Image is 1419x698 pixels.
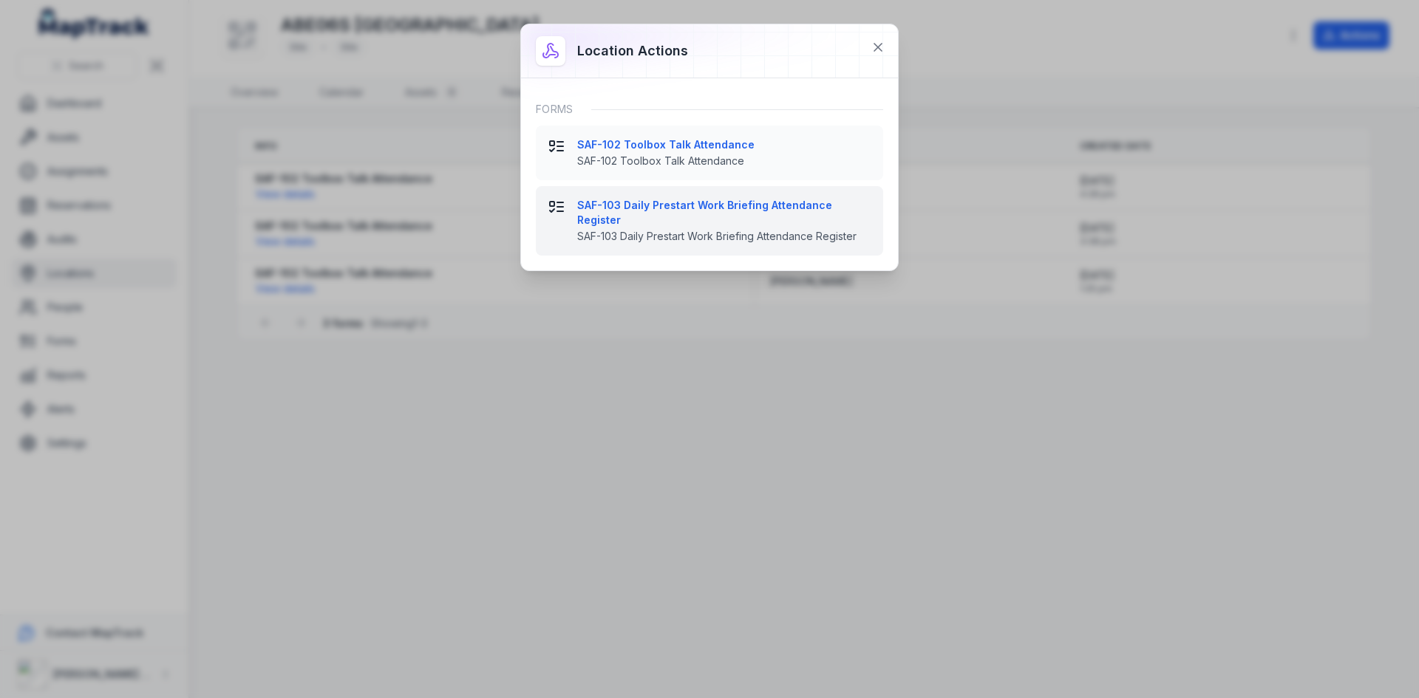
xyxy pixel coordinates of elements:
[577,198,871,227] strong: SAF-103 Daily Prestart Work Briefing Attendance Register
[536,93,883,126] div: Forms
[536,186,883,256] button: SAF-103 Daily Prestart Work Briefing Attendance RegisterSAF-103 Daily Prestart Work Briefing Atte...
[577,229,871,244] span: SAF-103 Daily Prestart Work Briefing Attendance Register
[536,126,883,180] button: SAF-102 Toolbox Talk AttendanceSAF-102 Toolbox Talk Attendance
[577,154,871,168] span: SAF-102 Toolbox Talk Attendance
[577,41,688,61] h3: Location actions
[577,137,871,152] strong: SAF-102 Toolbox Talk Attendance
